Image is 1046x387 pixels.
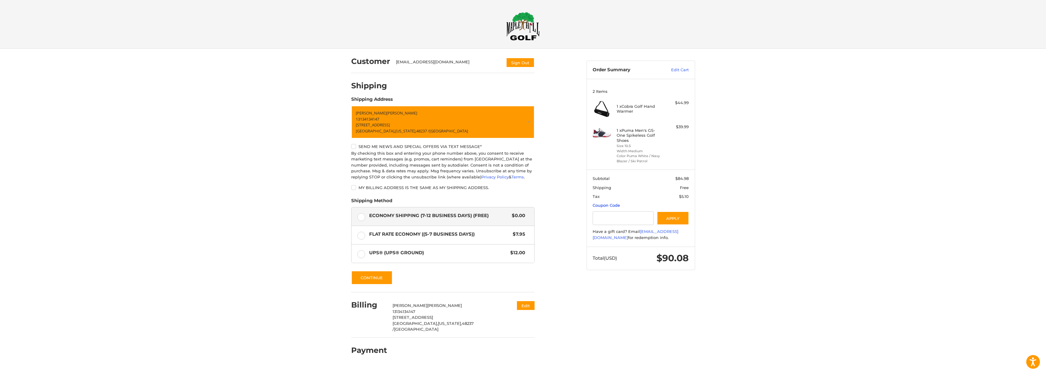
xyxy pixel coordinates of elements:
[393,321,438,326] span: [GEOGRAPHIC_DATA],
[617,143,663,149] li: Size 10.5
[509,212,525,219] span: $0.00
[593,185,611,190] span: Shipping
[507,249,525,256] span: $12.00
[511,174,524,179] a: Terms
[680,185,689,190] span: Free
[351,144,535,149] label: Send me news and special offers via text message*
[506,12,540,40] img: Maple Hill Golf
[510,231,525,238] span: $7.95
[351,271,393,285] button: Continue
[356,128,395,134] span: [GEOGRAPHIC_DATA],
[658,67,689,73] a: Edit Cart
[593,255,617,261] span: Total (USD)
[393,303,427,308] span: [PERSON_NAME]
[665,124,689,130] div: $39.99
[369,249,507,256] span: UPS® (UPS® Ground)
[593,229,689,241] div: Have a gift card? Email for redemption info.
[429,128,468,134] span: [GEOGRAPHIC_DATA]
[593,203,620,208] a: Coupon Code
[427,303,462,308] span: [PERSON_NAME]
[593,229,678,240] a: [EMAIL_ADDRESS][DOMAIN_NAME]
[351,185,535,190] label: My billing address is the same as my shipping address.
[369,231,510,238] span: Flat Rate Economy ((5-7 Business Days))
[438,321,462,326] span: [US_STATE],
[351,81,387,90] h2: Shipping
[665,100,689,106] div: $44.99
[351,300,387,310] h2: Billing
[393,309,415,314] span: 13134134147
[593,194,600,199] span: Tax
[617,153,663,164] li: Color Puma White / Navy Blazer / Ski Patrol
[593,67,658,73] h3: Order Summary
[351,57,390,66] h2: Customer
[675,176,689,181] span: $84.98
[396,59,500,68] div: [EMAIL_ADDRESS][DOMAIN_NAME]
[617,149,663,154] li: Width Medium
[351,346,387,355] h2: Payment
[393,315,433,320] span: [STREET_ADDRESS]
[351,96,393,106] legend: Shipping Address
[593,176,610,181] span: Subtotal
[593,89,689,94] h3: 2 Items
[517,301,535,310] button: Edit
[351,197,392,207] legend: Shipping Method
[679,194,689,199] span: $5.10
[506,58,535,68] button: Sign Out
[356,110,386,116] span: [PERSON_NAME]
[593,211,654,225] input: Gift Certificate or Coupon Code
[386,110,417,116] span: [PERSON_NAME]
[356,122,390,128] span: [STREET_ADDRESS]
[656,252,689,264] span: $90.08
[395,128,416,134] span: [US_STATE],
[617,104,663,114] h4: 1 x Cobra Golf Hand Warmer
[617,128,663,143] h4: 1 x Puma Men's GS-One Spikeless Golf Shoes
[394,327,438,332] span: [GEOGRAPHIC_DATA]
[657,211,689,225] button: Apply
[369,212,509,219] span: Economy Shipping (7-12 Business Days) (Free)
[416,128,429,134] span: 48237 /
[481,174,509,179] a: Privacy Policy
[351,106,535,139] a: Enter or select a different address
[351,150,535,180] div: By checking this box and entering your phone number above, you consent to receive marketing text ...
[356,116,379,122] span: 13134134147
